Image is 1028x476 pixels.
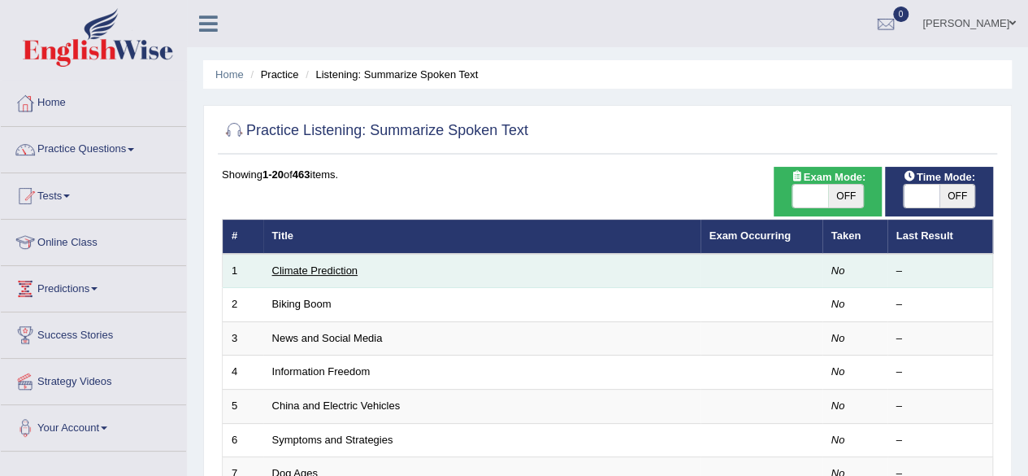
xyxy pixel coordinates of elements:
[939,185,975,207] span: OFF
[272,332,383,344] a: News and Social Media
[896,331,984,347] div: –
[293,168,310,181] b: 463
[831,264,845,277] em: No
[896,365,984,380] div: –
[272,365,371,378] a: Information Freedom
[222,167,993,182] div: Showing of items.
[897,168,982,186] span: Time Mode:
[1,359,186,400] a: Strategy Videos
[1,405,186,446] a: Your Account
[1,220,186,260] a: Online Class
[1,173,186,214] a: Tests
[223,356,263,390] td: 4
[709,229,791,242] a: Exam Occurring
[831,298,845,310] em: No
[223,220,263,254] th: #
[272,264,358,277] a: Climate Prediction
[223,423,263,457] td: 6
[896,433,984,448] div: –
[896,297,984,312] div: –
[1,312,186,353] a: Success Stories
[263,220,701,254] th: Title
[1,81,186,121] a: Home
[222,119,528,143] h2: Practice Listening: Summarize Spoken Text
[1,266,186,307] a: Predictions
[774,167,882,216] div: Show exams occurring in exams
[831,400,845,412] em: No
[301,67,478,82] li: Listening: Summarize Spoken Text
[272,298,332,310] a: Biking Boom
[831,332,845,344] em: No
[272,400,401,412] a: China and Electric Vehicles
[1,127,186,168] a: Practice Questions
[828,185,864,207] span: OFF
[896,399,984,414] div: –
[246,67,298,82] li: Practice
[896,264,984,279] div: –
[272,434,393,446] a: Symptoms and Strategies
[831,434,845,446] em: No
[223,390,263,424] td: 5
[784,168,872,186] span: Exam Mode:
[215,68,244,81] a: Home
[223,288,263,322] td: 2
[893,7,909,22] span: 0
[822,220,887,254] th: Taken
[223,254,263,288] td: 1
[223,321,263,356] td: 3
[831,365,845,378] em: No
[887,220,993,254] th: Last Result
[262,168,284,181] b: 1-20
